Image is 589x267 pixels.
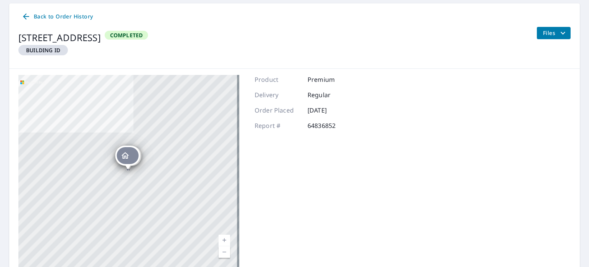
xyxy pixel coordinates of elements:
p: Product [255,75,301,84]
a: Back to Order History [18,10,96,24]
span: Back to Order History [21,12,93,22]
span: Files [543,28,568,38]
p: 64836852 [308,121,354,130]
p: Delivery [255,90,301,100]
a: Current Level 17, Zoom Out [219,246,230,258]
em: Building ID [26,46,60,54]
p: [DATE] [308,106,354,115]
p: Premium [308,75,354,84]
button: filesDropdownBtn-64836852 [536,27,571,39]
a: Current Level 17, Zoom In [219,235,230,246]
p: Regular [308,90,354,100]
div: Dropped pin, building , Residential property, 680 Houfnaggle Rd Lewisburg, WV 24901 [115,146,140,169]
p: Order Placed [255,106,301,115]
div: [STREET_ADDRESS] [18,31,101,45]
p: Report # [255,121,301,130]
span: Completed [105,32,148,39]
